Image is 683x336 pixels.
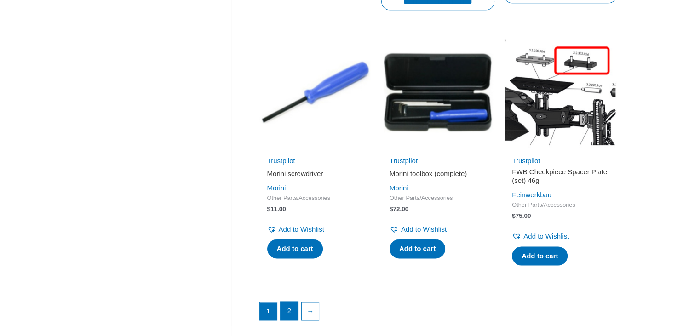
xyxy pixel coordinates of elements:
span: $ [390,205,393,212]
a: Add to cart: “Morini toolbox (complete)” [390,239,445,258]
span: Add to Wishlist [523,232,569,240]
a: Trustpilot [390,157,418,165]
a: FWB Cheekpiece Spacer Plate (set) 46g [512,167,608,189]
a: → [302,302,319,320]
a: Morini screwdriver [267,169,364,182]
a: Add to cart: “Morini screwdriver” [267,239,323,258]
span: Add to Wishlist [279,225,324,233]
span: Other Parts/Accessories [267,194,364,202]
a: Trustpilot [267,157,295,165]
span: Page 1 [260,302,277,320]
img: Morini toolbox (complete) [381,36,494,149]
h2: Morini screwdriver [267,169,364,178]
a: Morini toolbox (complete) [390,169,486,182]
a: Add to Wishlist [267,223,324,236]
a: Add to Wishlist [512,230,569,243]
a: Add to cart: “FWB Cheekpiece Spacer Plate (set) 46g” [512,246,568,266]
a: Trustpilot [512,157,540,165]
span: Other Parts/Accessories [390,194,486,202]
a: Morini [267,184,286,192]
span: $ [512,212,516,219]
a: Feinwerkbau [512,191,551,199]
a: Add to Wishlist [390,223,447,236]
a: Page 2 [281,302,298,320]
span: Add to Wishlist [401,225,447,233]
span: $ [267,205,271,212]
img: FWB Cheekpiece Spacer Plate (set) 46g [504,36,617,149]
img: Morini screwdriver [259,36,372,149]
nav: Product Pagination [259,301,617,325]
span: Other Parts/Accessories [512,201,608,209]
h2: Morini toolbox (complete) [390,169,486,178]
bdi: 75.00 [512,212,531,219]
bdi: 72.00 [390,205,408,212]
a: Morini [390,184,408,192]
bdi: 11.00 [267,205,286,212]
h2: FWB Cheekpiece Spacer Plate (set) 46g [512,167,608,185]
